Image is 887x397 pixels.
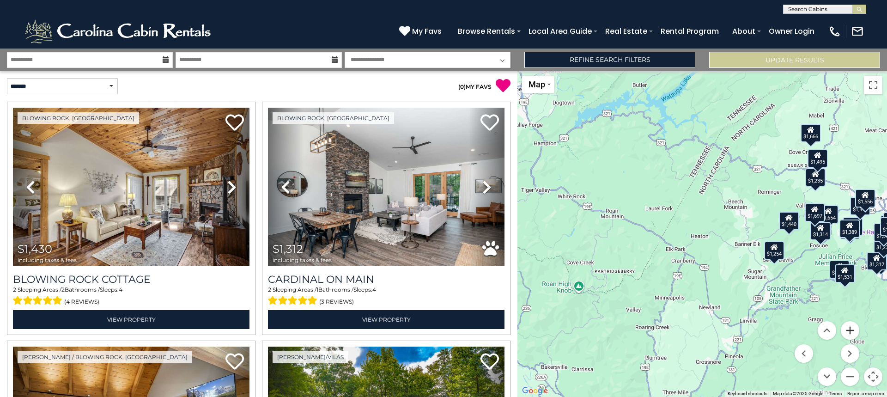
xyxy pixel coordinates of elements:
[779,212,799,230] div: $1,440
[273,112,394,124] a: Blowing Rock, [GEOGRAPHIC_DATA]
[458,83,492,90] a: (0)MY FAVS
[839,219,860,238] div: $1,389
[480,352,499,372] a: Add to favorites
[13,310,249,329] a: View Property
[18,112,139,124] a: Blowing Rock, [GEOGRAPHIC_DATA]
[13,286,16,293] span: 2
[273,351,348,363] a: [PERSON_NAME]/Vilas
[268,286,504,308] div: Sleeping Areas / Bathrooms / Sleeps:
[13,273,249,286] a: Blowing Rock Cottage
[850,197,870,215] div: $1,591
[273,257,332,263] span: including taxes & fees
[268,310,504,329] a: View Property
[524,52,695,68] a: Refine Search Filters
[818,321,836,340] button: Move up
[801,124,821,142] div: $1,666
[818,205,838,224] div: $1,654
[399,25,444,37] a: My Favs
[764,241,784,260] div: $1,254
[372,286,376,293] span: 4
[867,252,887,270] div: $1,312
[601,23,652,39] a: Real Estate
[841,344,859,363] button: Move right
[656,23,723,39] a: Rental Program
[225,352,244,372] a: Add to favorites
[453,23,520,39] a: Browse Rentals
[61,286,65,293] span: 2
[13,286,249,308] div: Sleeping Areas / Bathrooms / Sleeps:
[843,217,863,235] div: $1,105
[829,260,850,279] div: $1,672
[13,108,249,266] img: thumbnail_166598557.jpeg
[864,76,882,94] button: Toggle fullscreen view
[18,257,77,263] span: including taxes & fees
[818,367,836,386] button: Move down
[319,296,354,308] span: (3 reviews)
[480,113,499,133] a: Add to favorites
[273,242,303,256] span: $1,312
[268,286,271,293] span: 2
[855,189,875,207] div: $1,556
[810,222,831,240] div: $1,314
[18,242,52,256] span: $1,430
[458,83,466,90] span: ( )
[835,264,855,283] div: $1,531
[18,351,192,363] a: [PERSON_NAME] / Blowing Rock, [GEOGRAPHIC_DATA]
[529,79,545,89] span: Map
[23,18,215,45] img: White-1-2.png
[524,23,596,39] a: Local Area Guide
[64,296,99,308] span: (4 reviews)
[851,25,864,38] img: mail-regular-white.png
[795,344,813,363] button: Move left
[268,108,504,266] img: thumbnail_167067393.jpeg
[225,113,244,133] a: Add to favorites
[847,391,884,396] a: Report a map error
[841,321,859,340] button: Zoom in
[828,25,841,38] img: phone-regular-white.png
[773,391,823,396] span: Map data ©2025 Google
[119,286,122,293] span: 4
[728,23,760,39] a: About
[805,168,826,186] div: $1,235
[864,367,882,386] button: Map camera controls
[808,149,828,167] div: $1,495
[520,385,550,397] a: Open this area in Google Maps (opens a new window)
[316,286,318,293] span: 1
[412,25,442,37] span: My Favs
[840,221,860,239] div: $1,567
[522,76,554,93] button: Change map style
[805,203,825,221] div: $1,697
[728,391,767,397] button: Keyboard shortcuts
[829,391,842,396] a: Terms (opens in new tab)
[841,367,859,386] button: Zoom out
[460,83,464,90] span: 0
[268,273,504,286] a: Cardinal On Main
[709,52,880,68] button: Update Results
[764,23,819,39] a: Owner Login
[520,385,550,397] img: Google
